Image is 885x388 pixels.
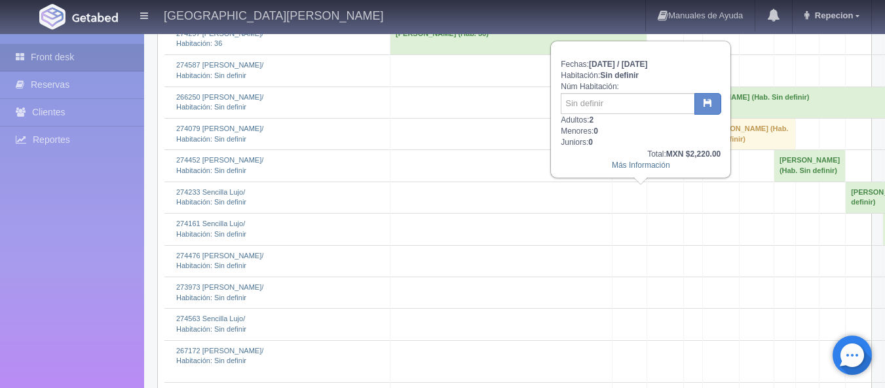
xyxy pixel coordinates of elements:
td: [PERSON_NAME] (Hab. Sin definir) [774,150,845,182]
div: Fechas: Habitación: Núm Habitación: Adultos: Menores: Juniors: [552,42,730,177]
a: 274161 Sencilla Lujo/Habitación: Sin definir [176,220,246,238]
a: 274476 [PERSON_NAME]/Habitación: Sin definir [176,252,263,270]
a: 274452 [PERSON_NAME]/Habitación: Sin definir [176,156,263,174]
img: Getabed [72,12,118,22]
a: 274587 [PERSON_NAME]/Habitación: Sin definir [176,61,263,79]
b: [DATE] / [DATE] [589,60,648,69]
span: Repecion [812,10,854,20]
a: 267172 [PERSON_NAME]/Habitación: Sin definir [176,347,263,365]
b: 0 [593,126,598,136]
a: Más Información [612,161,670,170]
a: 273973 [PERSON_NAME]/Habitación: Sin definir [176,283,263,301]
input: Sin definir [561,93,695,114]
a: 274233 Sencilla Lujo/Habitación: Sin definir [176,188,246,206]
a: 266250 [PERSON_NAME]/Habitación: Sin definir [176,93,263,111]
td: [PERSON_NAME] (Hab. 36) [390,23,647,54]
b: 2 [590,115,594,125]
div: Total: [561,149,721,160]
b: 0 [588,138,593,147]
a: 274563 Sencilla Lujo/Habitación: Sin definir [176,315,246,333]
b: Sin definir [600,71,639,80]
img: Getabed [39,4,66,29]
b: MXN $2,220.00 [666,149,721,159]
h4: [GEOGRAPHIC_DATA][PERSON_NAME] [164,7,383,23]
a: 274079 [PERSON_NAME]/Habitación: Sin definir [176,125,263,143]
td: [PERSON_NAME] (Hab. Sin definir) [702,118,795,149]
